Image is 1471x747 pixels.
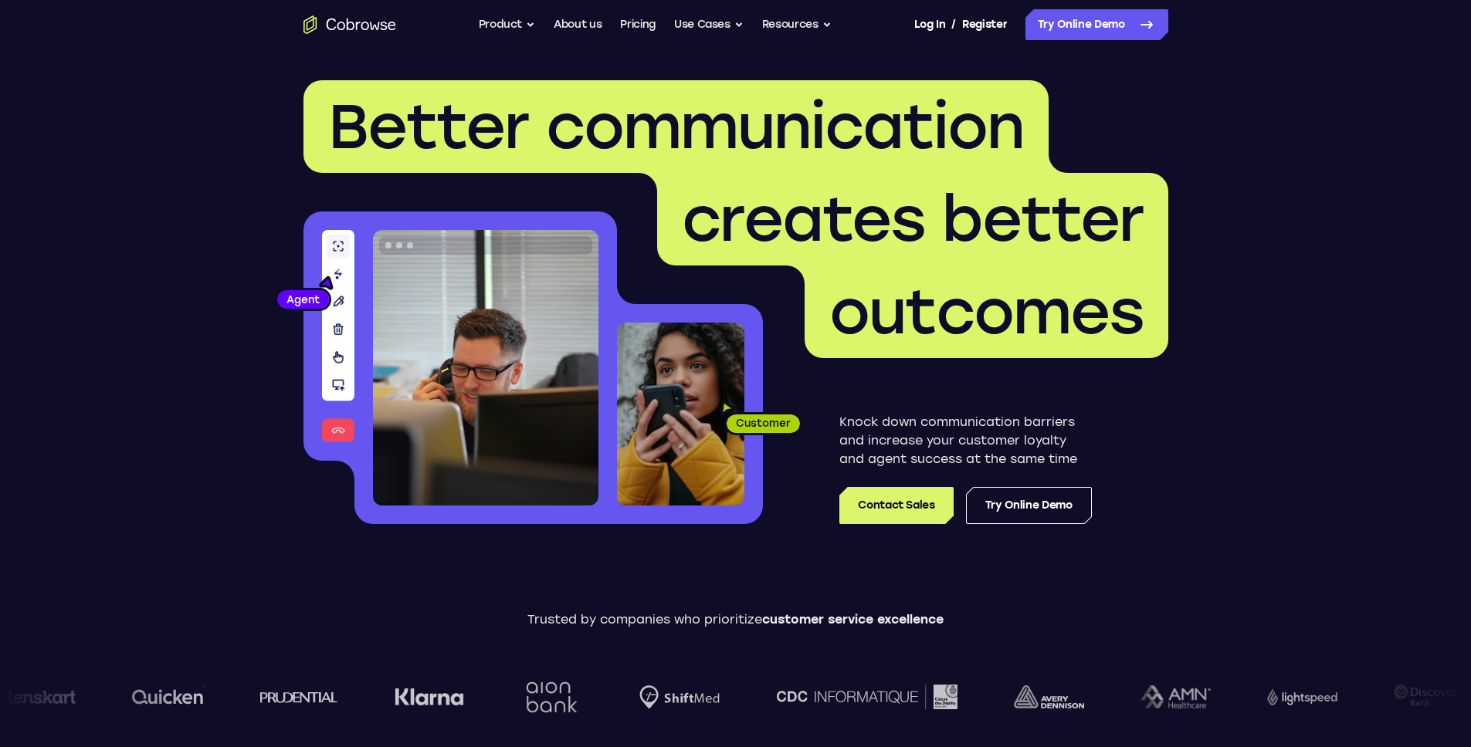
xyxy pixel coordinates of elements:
img: prudential [242,691,320,703]
img: A customer support agent talking on the phone [373,230,598,505]
a: Try Online Demo [1025,9,1168,40]
a: Try Online Demo [966,487,1092,524]
img: AMN Healthcare [1122,685,1192,709]
img: Lightspeed [1249,688,1319,705]
span: creates better [682,182,1144,256]
a: Register [962,9,1007,40]
p: Knock down communication barriers and increase your customer loyalty and agent success at the sam... [839,413,1092,468]
img: CDC Informatique [758,684,939,708]
img: Shiftmed [621,685,701,709]
a: Pricing [620,9,656,40]
span: outcomes [829,275,1144,349]
button: Resources [762,9,832,40]
a: Go to the home page [303,15,396,34]
img: Aion Bank [502,666,564,728]
button: Product [479,9,536,40]
img: avery-dennison [995,685,1066,708]
img: A customer holding their phone [617,323,744,505]
a: Contact Sales [839,487,953,524]
a: Log In [914,9,945,40]
span: / [951,15,956,34]
button: Use Cases [674,9,744,40]
span: Better communication [328,90,1024,164]
a: About us [554,9,602,40]
span: customer service excellence [762,612,944,627]
img: Klarna [376,688,446,706]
